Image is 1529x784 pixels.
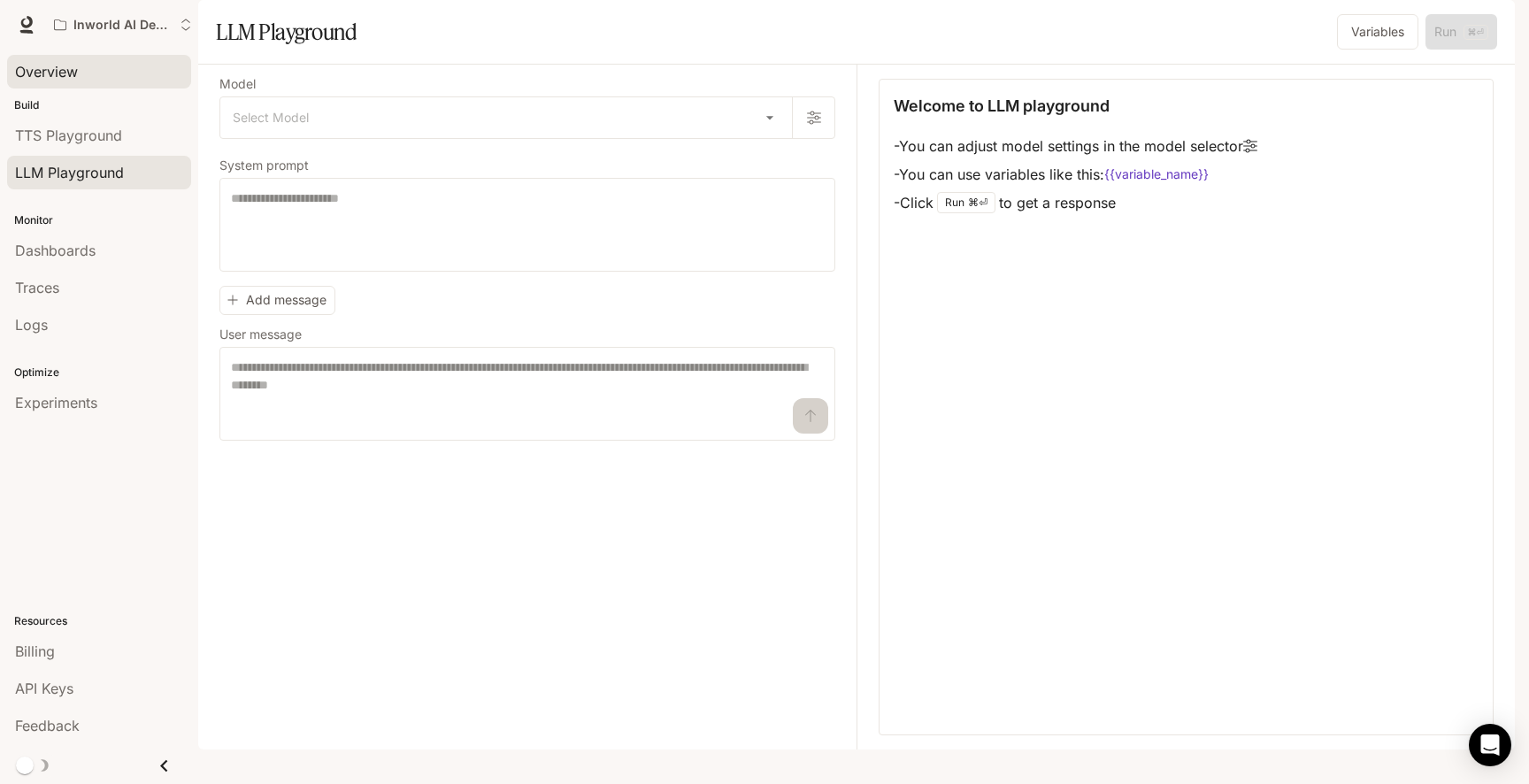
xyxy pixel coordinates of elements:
p: Welcome to LLM playground [894,94,1110,118]
p: User message [219,328,302,341]
button: Open workspace menu [46,7,200,42]
li: - You can use variables like this: [894,160,1257,188]
li: - You can adjust model settings in the model selector [894,132,1257,160]
p: Inworld AI Demos [73,18,173,33]
p: Model [219,78,256,90]
button: Variables [1337,14,1418,50]
h1: LLM Playground [216,14,357,50]
span: Select Model [233,109,309,127]
p: System prompt [219,159,309,172]
div: Open Intercom Messenger [1469,724,1511,766]
code: {{variable_name}} [1104,165,1209,183]
div: Run [937,192,995,213]
button: Add message [219,286,335,315]
p: ⌘⏎ [968,197,987,208]
li: - Click to get a response [894,188,1257,217]
div: Select Model [220,97,792,138]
